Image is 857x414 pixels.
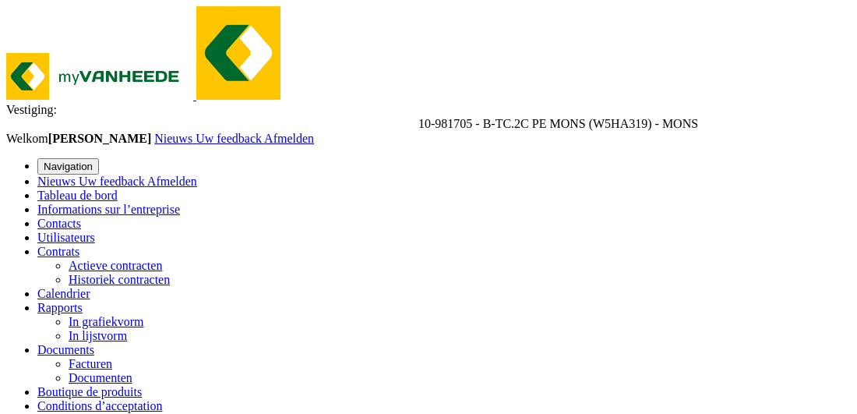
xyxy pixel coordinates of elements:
[37,287,90,300] a: Calendrier
[37,399,162,412] a: Conditions d’acceptation
[37,343,94,356] a: Documents
[37,189,118,202] a: Tableau de bord
[37,301,83,314] a: Rapports
[48,132,151,145] strong: [PERSON_NAME]
[196,6,280,100] img: myVanheede
[69,371,132,384] a: Documenten
[79,175,145,188] span: Uw feedback
[69,357,112,370] a: Facturen
[37,203,180,216] a: Informations sur l’entreprise
[69,315,143,328] a: In grafiekvorm
[154,132,192,145] span: Nieuws
[196,132,264,145] a: Uw feedback
[37,217,81,230] a: Contacts
[37,175,79,188] a: Nieuws
[37,231,95,244] a: Utilisateurs
[79,175,147,188] a: Uw feedback
[37,245,79,258] a: Contrats
[6,132,151,145] font: Welkom
[37,158,99,175] button: Navigation
[44,161,93,172] span: Navigation
[147,175,197,188] a: Afmelden
[418,117,698,130] span: 10-981705 - B-TC.2C PE MONS (W5HA319) - MONS
[154,132,196,145] a: Nieuws
[37,175,76,188] span: Nieuws
[6,103,57,116] span: Vestiging:
[196,132,262,145] span: Uw feedback
[37,385,142,398] a: Boutique de produits
[264,132,314,145] a: Afmelden
[69,259,162,272] a: Actieve contracten
[69,329,127,342] a: In lijstvorm
[69,273,170,286] a: Historiek contracten
[6,53,193,100] img: myVanheede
